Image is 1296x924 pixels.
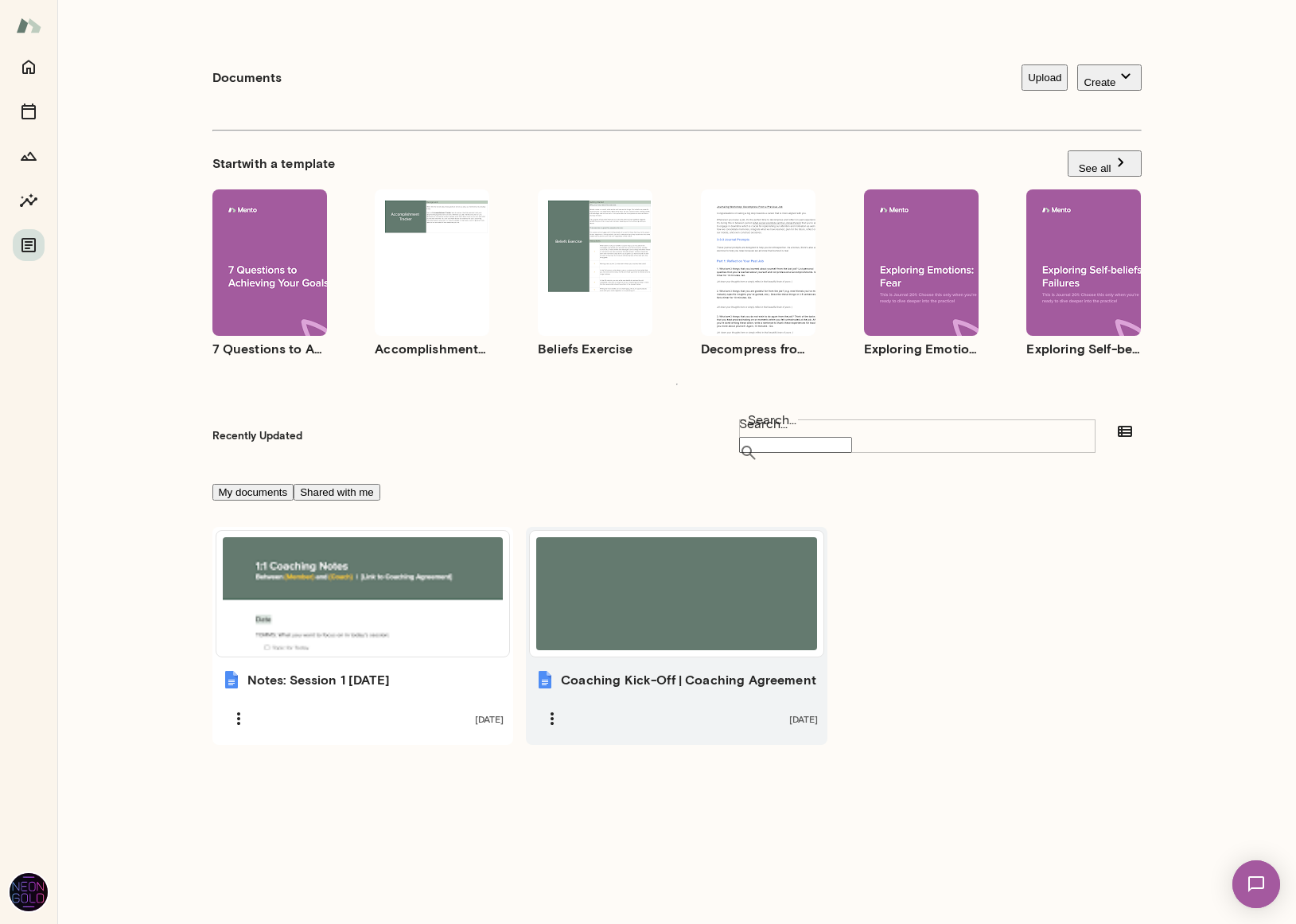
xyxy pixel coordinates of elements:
[212,484,294,501] button: My documents
[538,339,652,358] h6: Beliefs Exercise
[1077,64,1141,91] button: Create
[535,670,555,689] img: Coaching Kick-Off | Coaching Agreement
[212,428,302,444] h5: Recently Updated
[375,339,489,358] h6: Accomplishment Tracker
[212,482,1142,501] div: documents tabs
[13,140,45,172] button: Growth Plan
[864,339,979,358] h6: Exploring Emotions: Fear
[13,51,45,83] button: Home
[1022,64,1068,91] button: Upload
[475,712,504,725] span: [DATE]
[789,712,818,725] span: [DATE]
[222,670,241,689] img: Notes: Session 1 August 12, 2025
[212,68,282,87] h4: Documents
[13,185,45,216] button: Insights
[561,670,816,689] h6: Coaching Kick-Off | Coaching Agreement
[13,229,45,261] button: Documents
[1068,150,1142,177] button: See all
[212,339,327,358] h6: 7 Questions to Achieving Your Goals
[13,96,45,127] button: Sessions
[1026,339,1141,358] h6: Exploring Self-beliefs: Failures
[212,154,336,173] h6: Start with a template
[294,484,380,501] button: Shared with me
[247,670,390,689] h6: Notes: Session 1 [DATE]
[701,339,815,358] h6: Decompress from a Job
[739,415,1096,434] label: Search...
[10,873,48,911] img: Derek Davies
[16,10,41,41] img: Mento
